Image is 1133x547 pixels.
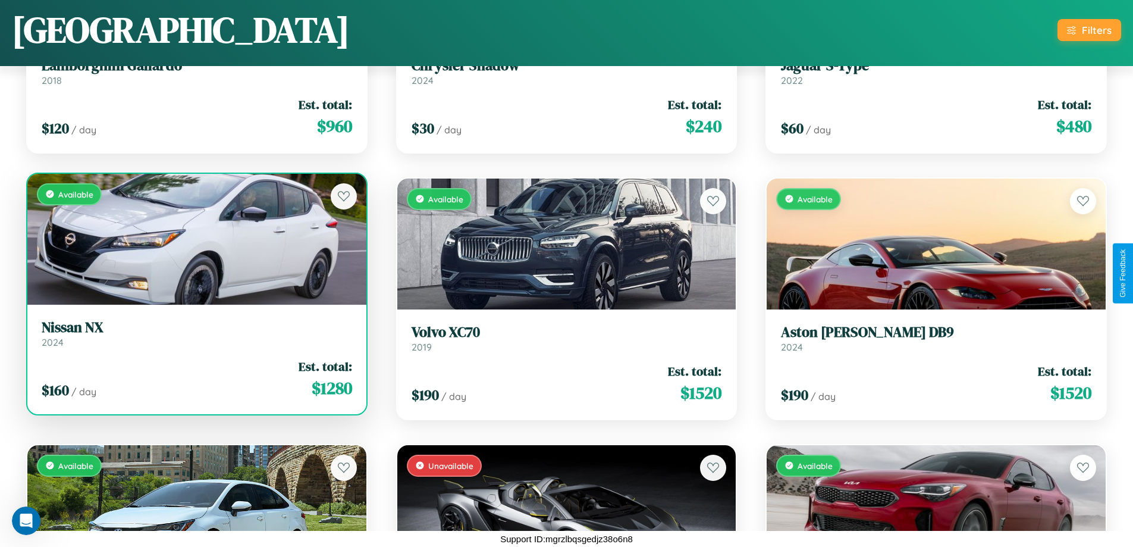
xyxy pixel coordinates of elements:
[1038,362,1091,380] span: Est. total:
[42,74,62,86] span: 2018
[781,324,1091,353] a: Aston [PERSON_NAME] DB92024
[428,194,463,204] span: Available
[412,385,439,405] span: $ 190
[312,376,352,400] span: $ 1280
[71,386,96,398] span: / day
[806,124,831,136] span: / day
[781,324,1091,341] h3: Aston [PERSON_NAME] DB9
[781,57,1091,86] a: Jaguar S-Type2022
[58,189,93,199] span: Available
[1056,114,1091,138] span: $ 480
[781,341,803,353] span: 2024
[500,531,633,547] p: Support ID: mgrzlbqsgedjz38o6n8
[412,74,434,86] span: 2024
[412,324,722,341] h3: Volvo XC70
[412,341,432,353] span: 2019
[412,57,722,74] h3: Chrysler Shadow
[58,461,93,471] span: Available
[1038,96,1091,113] span: Est. total:
[12,507,40,535] iframe: Intercom live chat
[781,57,1091,74] h3: Jaguar S-Type
[798,194,833,204] span: Available
[781,74,803,86] span: 2022
[441,390,466,402] span: / day
[1057,19,1121,41] button: Filters
[299,96,352,113] span: Est. total:
[71,124,96,136] span: / day
[1050,381,1091,405] span: $ 1520
[42,319,352,336] h3: Nissan NX
[437,124,462,136] span: / day
[412,118,434,138] span: $ 30
[42,380,69,400] span: $ 160
[412,57,722,86] a: Chrysler Shadow2024
[42,57,352,74] h3: Lamborghini Gallardo
[428,461,473,471] span: Unavailable
[42,118,69,138] span: $ 120
[12,5,350,54] h1: [GEOGRAPHIC_DATA]
[42,319,352,348] a: Nissan NX2024
[317,114,352,138] span: $ 960
[299,358,352,375] span: Est. total:
[42,336,64,348] span: 2024
[668,362,721,380] span: Est. total:
[781,118,804,138] span: $ 60
[42,57,352,86] a: Lamborghini Gallardo2018
[811,390,836,402] span: / day
[1082,24,1112,36] div: Filters
[798,461,833,471] span: Available
[412,324,722,353] a: Volvo XC702019
[680,381,721,405] span: $ 1520
[668,96,721,113] span: Est. total:
[781,385,808,405] span: $ 190
[686,114,721,138] span: $ 240
[1119,249,1127,298] div: Give Feedback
